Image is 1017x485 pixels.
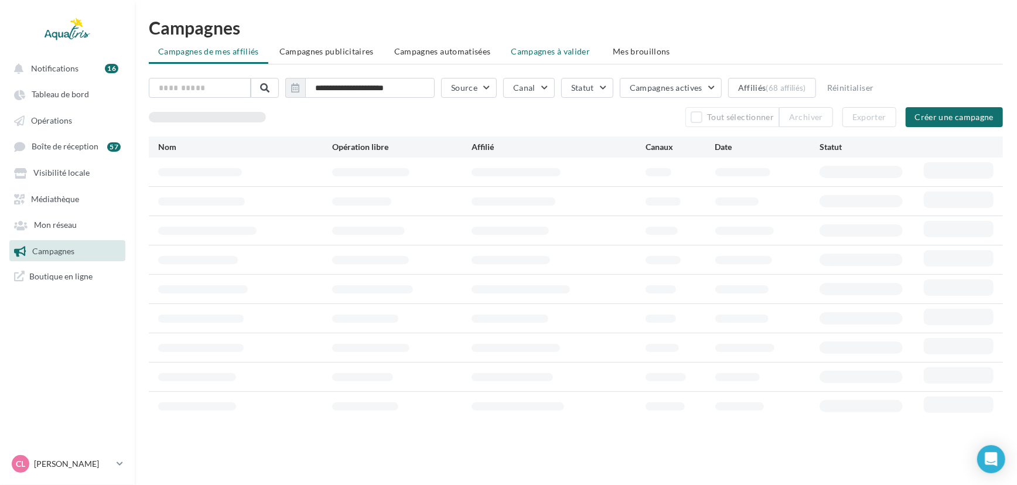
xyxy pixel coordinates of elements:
[630,83,702,93] span: Campagnes actives
[613,46,670,56] span: Mes brouillons
[472,141,646,153] div: Affilié
[105,64,118,73] div: 16
[620,78,722,98] button: Campagnes actives
[7,162,128,183] a: Visibilité locale
[561,78,613,98] button: Statut
[332,141,472,153] div: Opération libre
[33,168,90,178] span: Visibilité locale
[149,19,1003,36] h1: Campagnes
[7,110,128,131] a: Opérations
[441,78,497,98] button: Source
[7,214,128,235] a: Mon réseau
[34,458,112,470] p: [PERSON_NAME]
[107,142,121,152] div: 57
[766,83,806,93] div: (68 affiliés)
[715,141,820,153] div: Date
[728,78,816,98] button: Affiliés(68 affiliés)
[31,63,79,73] span: Notifications
[7,57,123,78] button: Notifications 16
[7,135,128,157] a: Boîte de réception 57
[16,458,25,470] span: CL
[34,220,77,230] span: Mon réseau
[158,141,332,153] div: Nom
[779,107,833,127] button: Archiver
[32,246,74,256] span: Campagnes
[7,240,128,261] a: Campagnes
[279,46,374,56] span: Campagnes publicitaires
[29,271,93,282] span: Boutique en ligne
[32,90,89,100] span: Tableau de bord
[7,266,128,286] a: Boutique en ligne
[503,78,555,98] button: Canal
[842,107,896,127] button: Exporter
[511,46,591,57] span: Campagnes à valider
[685,107,779,127] button: Tout sélectionner
[7,188,128,209] a: Médiathèque
[7,83,128,104] a: Tableau de bord
[394,46,491,56] span: Campagnes automatisées
[906,107,1003,127] button: Créer une campagne
[31,115,72,125] span: Opérations
[823,81,879,95] button: Réinitialiser
[9,453,125,475] a: CL [PERSON_NAME]
[977,445,1005,473] div: Open Intercom Messenger
[32,142,98,152] span: Boîte de réception
[820,141,924,153] div: Statut
[646,141,715,153] div: Canaux
[31,194,79,204] span: Médiathèque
